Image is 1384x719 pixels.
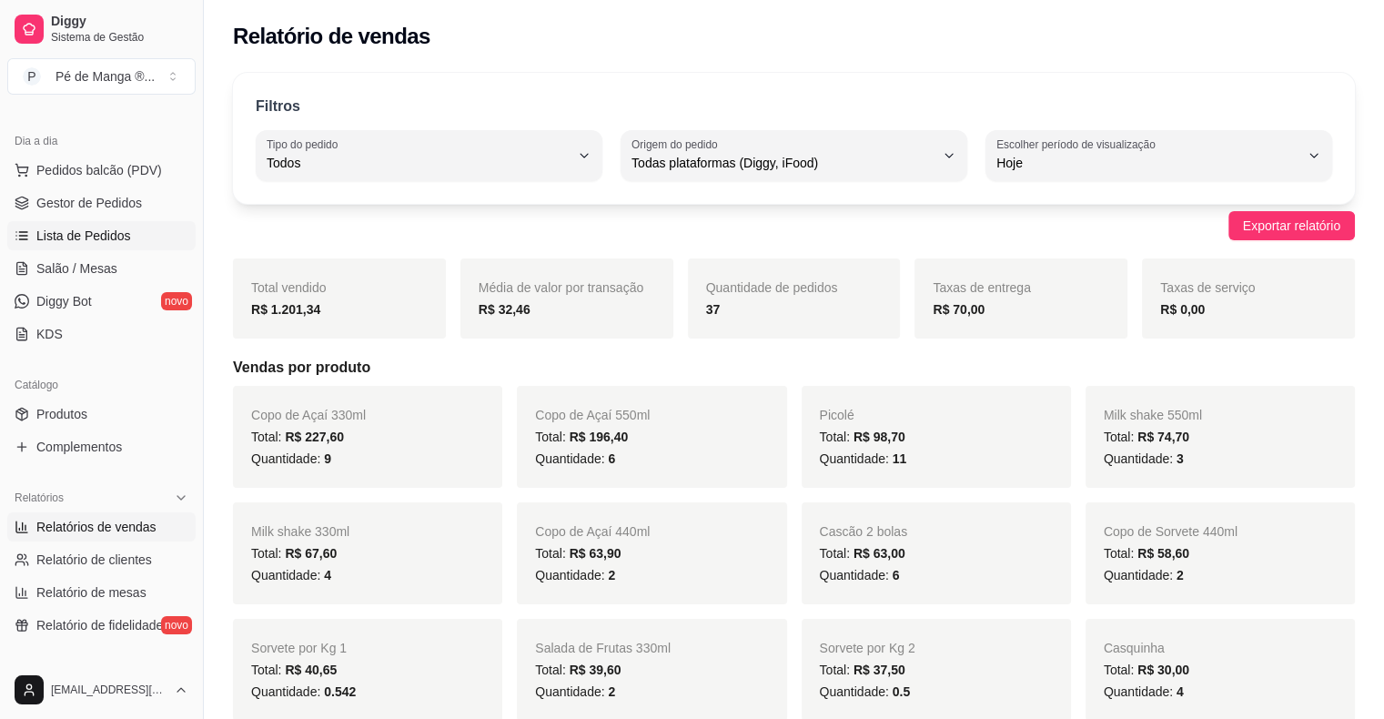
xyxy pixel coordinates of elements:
[1137,663,1189,677] span: R$ 30,00
[251,280,327,295] span: Total vendido
[7,611,196,640] a: Relatório de fidelidadenovo
[1160,302,1205,317] strong: R$ 0,00
[535,568,615,582] span: Quantidade:
[535,641,671,655] span: Salada de Frutas 330ml
[820,408,854,422] span: Picolé
[251,430,344,444] span: Total:
[15,491,64,505] span: Relatórios
[7,188,196,218] a: Gestor de Pedidos
[1177,684,1184,699] span: 4
[324,568,331,582] span: 4
[7,221,196,250] a: Lista de Pedidos
[820,430,905,444] span: Total:
[1177,451,1184,466] span: 3
[893,451,907,466] span: 11
[893,684,910,699] span: 0.5
[51,683,167,697] span: [EMAIL_ADDRESS][DOMAIN_NAME]
[608,684,615,699] span: 2
[285,546,337,561] span: R$ 67,60
[1104,451,1184,466] span: Quantidade:
[7,512,196,542] a: Relatórios de vendas
[7,668,196,712] button: [EMAIL_ADDRESS][DOMAIN_NAME]
[535,524,650,539] span: Copo de Açaí 440ml
[256,96,300,117] p: Filtros
[1104,641,1165,655] span: Casquinha
[36,325,63,343] span: KDS
[267,137,344,152] label: Tipo do pedido
[854,663,905,677] span: R$ 37,50
[631,154,934,172] span: Todas plataformas (Diggy, iFood)
[1137,430,1189,444] span: R$ 74,70
[251,451,331,466] span: Quantidade:
[51,30,188,45] span: Sistema de Gestão
[706,302,721,317] strong: 37
[51,14,188,30] span: Diggy
[1243,216,1340,236] span: Exportar relatório
[820,451,907,466] span: Quantidade:
[36,227,131,245] span: Lista de Pedidos
[251,546,337,561] span: Total:
[820,684,911,699] span: Quantidade:
[535,408,650,422] span: Copo de Açaí 550ml
[1104,663,1189,677] span: Total:
[706,280,838,295] span: Quantidade de pedidos
[36,292,92,310] span: Diggy Bot
[996,137,1161,152] label: Escolher período de visualização
[251,568,331,582] span: Quantidade:
[535,663,621,677] span: Total:
[570,663,621,677] span: R$ 39,60
[36,583,146,602] span: Relatório de mesas
[479,280,643,295] span: Média de valor por transação
[7,400,196,429] a: Produtos
[324,684,356,699] span: 0.542
[608,568,615,582] span: 2
[324,451,331,466] span: 9
[7,254,196,283] a: Salão / Mesas
[1104,524,1238,539] span: Copo de Sorvete 440ml
[7,432,196,461] a: Complementos
[251,408,366,422] span: Copo de Açaí 330ml
[251,641,347,655] span: Sorvete por Kg 1
[479,302,530,317] strong: R$ 32,46
[1104,430,1189,444] span: Total:
[570,546,621,561] span: R$ 63,90
[570,430,629,444] span: R$ 196,40
[36,405,87,423] span: Produtos
[285,430,344,444] span: R$ 227,60
[1177,568,1184,582] span: 2
[1104,684,1184,699] span: Quantidade:
[7,287,196,316] a: Diggy Botnovo
[820,524,908,539] span: Cascão 2 bolas
[251,524,349,539] span: Milk shake 330ml
[7,156,196,185] button: Pedidos balcão (PDV)
[251,684,356,699] span: Quantidade:
[1104,568,1184,582] span: Quantidade:
[535,451,615,466] span: Quantidade:
[7,319,196,349] a: KDS
[36,551,152,569] span: Relatório de clientes
[1104,408,1202,422] span: Milk shake 550ml
[985,130,1332,181] button: Escolher período de visualizaçãoHoje
[36,194,142,212] span: Gestor de Pedidos
[820,568,900,582] span: Quantidade:
[56,67,155,86] div: Pé de Manga ® ...
[23,67,41,86] span: P
[621,130,967,181] button: Origem do pedidoTodas plataformas (Diggy, iFood)
[233,357,1355,379] h5: Vendas por produto
[7,58,196,95] button: Select a team
[854,430,905,444] span: R$ 98,70
[854,546,905,561] span: R$ 63,00
[285,663,337,677] span: R$ 40,65
[7,127,196,156] div: Dia a dia
[36,161,162,179] span: Pedidos balcão (PDV)
[267,154,570,172] span: Todos
[233,22,430,51] h2: Relatório de vendas
[933,302,985,317] strong: R$ 70,00
[1160,280,1255,295] span: Taxas de serviço
[820,546,905,561] span: Total:
[251,302,320,317] strong: R$ 1.201,34
[535,546,621,561] span: Total:
[631,137,723,152] label: Origem do pedido
[256,130,602,181] button: Tipo do pedidoTodos
[36,259,117,278] span: Salão / Mesas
